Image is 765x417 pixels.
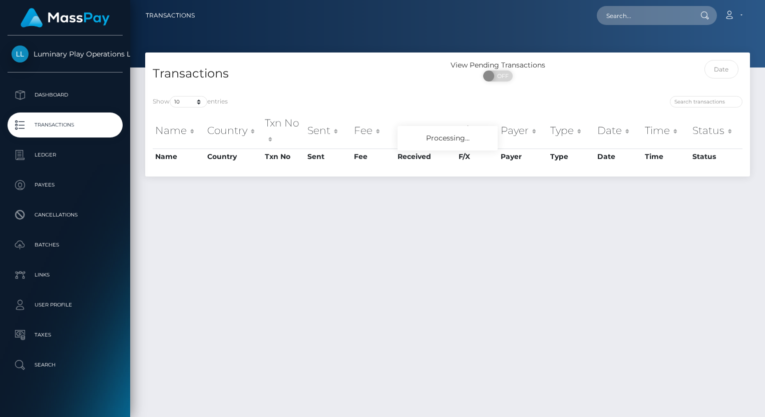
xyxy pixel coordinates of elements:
th: Received [395,148,456,164]
p: Dashboard [12,87,119,102]
th: Type [548,113,595,148]
th: Txn No [262,148,305,164]
p: Batches [12,237,119,252]
p: Ledger [12,147,119,162]
a: Batches [8,232,123,257]
a: Cancellations [8,202,123,227]
th: Txn No [262,113,305,148]
a: Transactions [146,5,195,26]
img: MassPay Logo [21,8,110,27]
a: Transactions [8,112,123,137]
th: Payer [498,148,548,164]
th: Name [153,148,205,164]
p: Payees [12,177,119,192]
span: Luminary Play Operations Limited [8,49,123,58]
a: Payees [8,172,123,197]
input: Date filter [704,60,738,78]
th: Country [205,113,262,148]
img: Luminary Play Operations Limited [12,45,29,62]
th: Status [690,148,742,164]
span: OFF [489,70,514,81]
th: Date [595,148,642,164]
input: Search... [597,6,691,25]
th: F/X [456,148,498,164]
th: Fee [351,113,395,148]
th: Fee [351,148,395,164]
a: Links [8,262,123,287]
p: Links [12,267,119,282]
th: Time [642,113,690,148]
th: Name [153,113,205,148]
a: User Profile [8,292,123,317]
input: Search transactions [670,96,742,107]
a: Ledger [8,142,123,167]
th: Country [205,148,262,164]
p: User Profile [12,297,119,312]
p: Taxes [12,327,119,342]
th: Time [642,148,690,164]
th: Payer [498,113,548,148]
th: Date [595,113,642,148]
div: View Pending Transactions [448,60,548,70]
h4: Transactions [153,65,440,82]
a: Search [8,352,123,377]
th: Sent [305,148,351,164]
select: Showentries [170,96,207,107]
th: Type [548,148,595,164]
th: Status [690,113,742,148]
th: F/X [456,113,498,148]
p: Search [12,357,119,372]
a: Dashboard [8,82,123,107]
div: Processing... [398,126,498,150]
p: Cancellations [12,207,119,222]
label: Show entries [153,96,228,107]
th: Sent [305,113,351,148]
a: Taxes [8,322,123,347]
p: Transactions [12,117,119,132]
th: Received [395,113,456,148]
